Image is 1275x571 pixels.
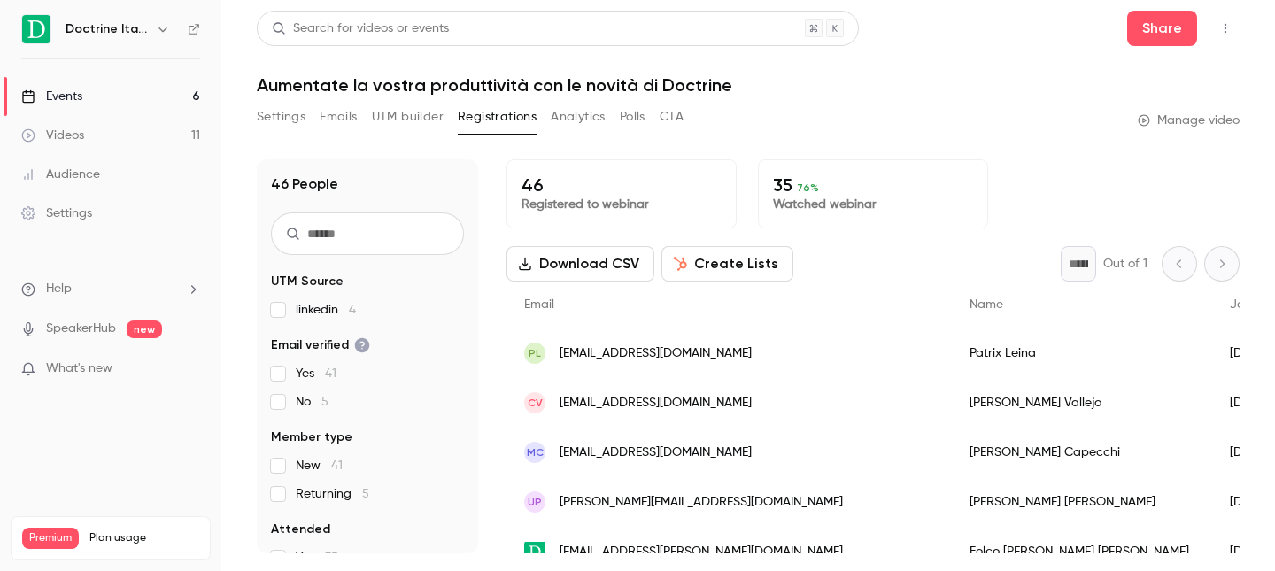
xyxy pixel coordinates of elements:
[661,246,793,282] button: Create Lists
[325,367,336,380] span: 41
[528,395,543,411] span: CV
[321,396,328,408] span: 5
[127,320,162,338] span: new
[296,393,328,411] span: No
[21,280,200,298] li: help-dropdown-opener
[773,174,973,196] p: 35
[296,365,336,382] span: Yes
[296,485,369,503] span: Returning
[22,15,50,43] img: Doctrine Italia
[21,127,84,144] div: Videos
[271,428,352,446] span: Member type
[325,552,338,564] span: 35
[560,543,843,561] span: [EMAIL_ADDRESS][PERSON_NAME][DOMAIN_NAME]
[21,204,92,222] div: Settings
[970,298,1003,311] span: Name
[257,74,1240,96] h1: Aumentate la vostra produttività con le novità di Doctrine
[362,488,369,500] span: 5
[21,166,100,183] div: Audience
[331,459,343,472] span: 41
[522,174,722,196] p: 46
[560,394,752,413] span: [EMAIL_ADDRESS][DOMAIN_NAME]
[560,344,752,363] span: [EMAIL_ADDRESS][DOMAIN_NAME]
[271,273,344,290] span: UTM Source
[257,103,305,131] button: Settings
[46,320,116,338] a: SpeakerHub
[296,549,338,567] span: Yes
[296,301,356,319] span: linkedin
[660,103,684,131] button: CTA
[952,428,1212,477] div: [PERSON_NAME] Capecchi
[349,304,356,316] span: 4
[524,298,554,311] span: Email
[271,174,338,195] h1: 46 People
[524,542,545,562] img: doctrine.fr
[296,457,343,475] span: New
[21,88,82,105] div: Events
[797,181,819,194] span: 76 %
[271,521,330,538] span: Attended
[46,280,72,298] span: Help
[22,528,79,549] span: Premium
[372,103,444,131] button: UTM builder
[620,103,645,131] button: Polls
[560,444,752,462] span: [EMAIL_ADDRESS][DOMAIN_NAME]
[320,103,357,131] button: Emails
[522,196,722,213] p: Registered to webinar
[528,494,542,510] span: UP
[1127,11,1197,46] button: Share
[1103,255,1147,273] p: Out of 1
[272,19,449,38] div: Search for videos or events
[506,246,654,282] button: Download CSV
[179,361,200,377] iframe: Noticeable Trigger
[271,336,370,354] span: Email verified
[560,493,843,512] span: [PERSON_NAME][EMAIL_ADDRESS][DOMAIN_NAME]
[458,103,537,131] button: Registrations
[773,196,973,213] p: Watched webinar
[527,444,544,460] span: MC
[1138,112,1240,129] a: Manage video
[89,531,199,545] span: Plan usage
[952,328,1212,378] div: Patrix Leina
[529,345,541,361] span: PL
[952,477,1212,527] div: [PERSON_NAME] [PERSON_NAME]
[46,359,112,378] span: What's new
[551,103,606,131] button: Analytics
[66,20,149,38] h6: Doctrine Italia
[952,378,1212,428] div: [PERSON_NAME] Vallejo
